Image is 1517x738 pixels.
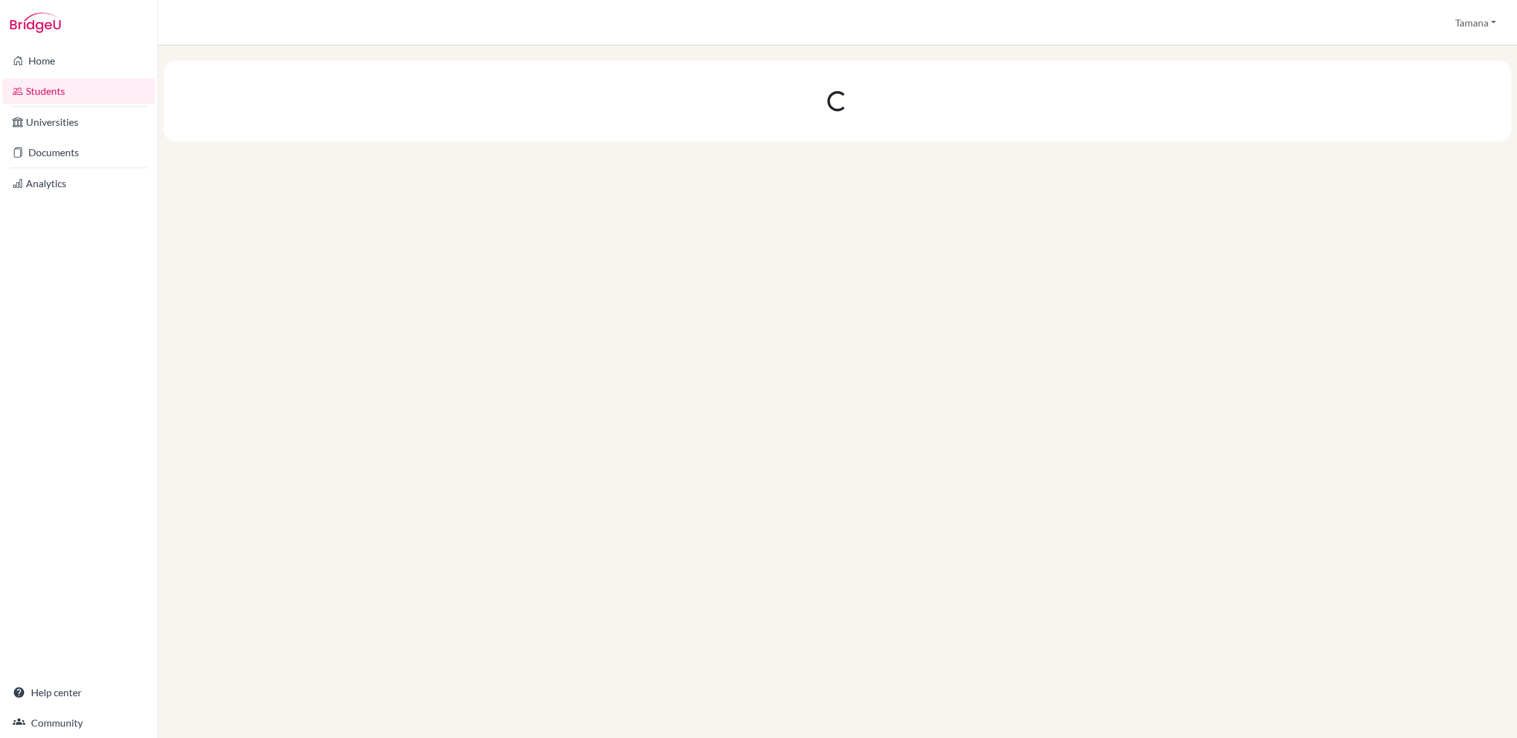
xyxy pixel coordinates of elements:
button: Tamana [1449,11,1502,35]
a: Analytics [3,171,155,196]
a: Community [3,710,155,735]
a: Universities [3,109,155,135]
a: Help center [3,680,155,705]
img: Bridge-U [10,13,61,33]
a: Documents [3,140,155,165]
a: Students [3,78,155,104]
a: Home [3,48,155,73]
